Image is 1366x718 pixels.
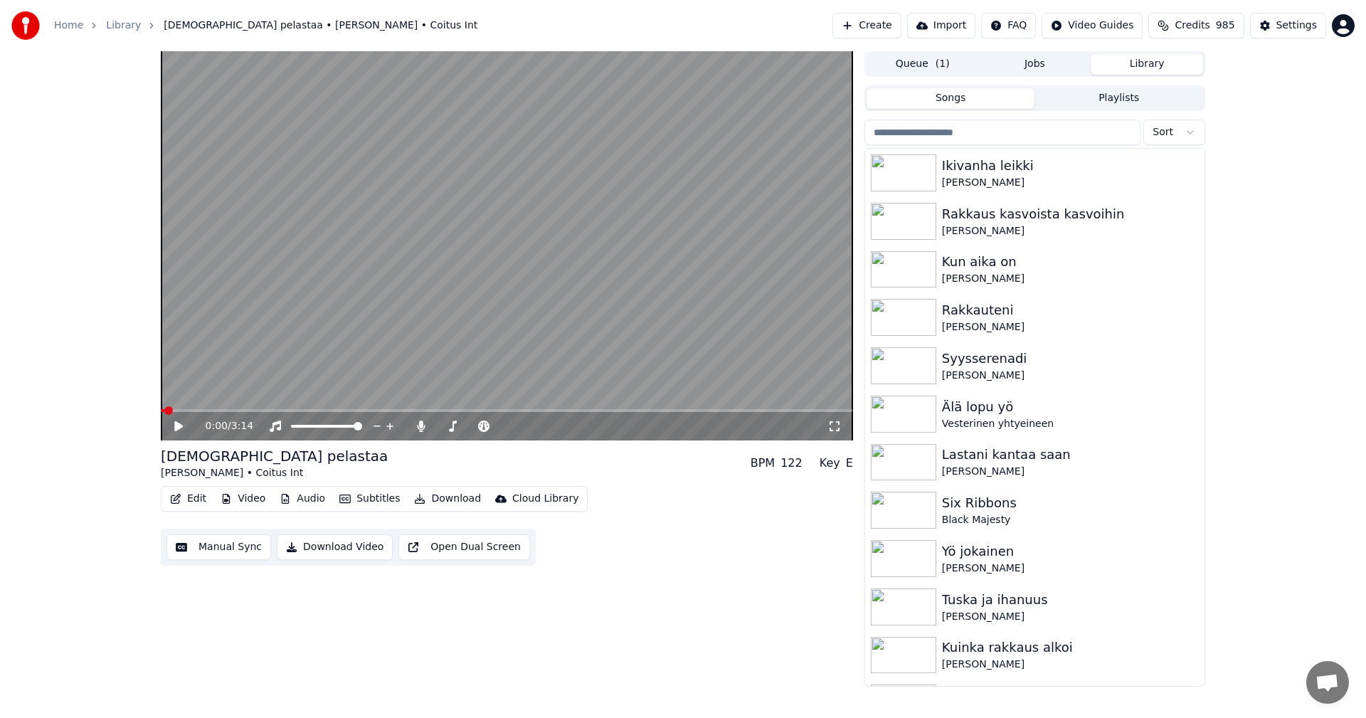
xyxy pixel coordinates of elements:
[1034,88,1203,109] button: Playlists
[1091,54,1203,75] button: Library
[11,11,40,40] img: youka
[274,489,331,509] button: Audio
[334,489,406,509] button: Subtitles
[942,658,1199,672] div: [PERSON_NAME]
[1042,13,1143,38] button: Video Guides
[277,534,393,560] button: Download Video
[780,455,803,472] div: 122
[942,561,1199,576] div: [PERSON_NAME]
[215,489,271,509] button: Video
[942,493,1199,513] div: Six Ribbons
[942,369,1199,383] div: [PERSON_NAME]
[54,19,477,33] nav: breadcrumb
[942,176,1199,190] div: [PERSON_NAME]
[1148,13,1244,38] button: Credits985
[161,466,388,480] div: [PERSON_NAME] • Coitus Int
[751,455,775,472] div: BPM
[942,252,1199,272] div: Kun aika on
[206,419,240,433] div: /
[942,300,1199,320] div: Rakkauteni
[164,19,477,33] span: [DEMOGRAPHIC_DATA] pelastaa • [PERSON_NAME] • Coitus Int
[1153,125,1173,139] span: Sort
[1250,13,1326,38] button: Settings
[166,534,271,560] button: Manual Sync
[942,513,1199,527] div: Black Majesty
[54,19,83,33] a: Home
[936,57,950,71] span: ( 1 )
[832,13,901,38] button: Create
[1306,661,1349,704] a: Avoin keskustelu
[164,489,212,509] button: Edit
[398,534,530,560] button: Open Dual Screen
[820,455,840,472] div: Key
[942,320,1199,334] div: [PERSON_NAME]
[942,445,1199,465] div: Lastani kantaa saan
[942,397,1199,417] div: Älä lopu yö
[867,54,979,75] button: Queue
[942,349,1199,369] div: Syysserenadi
[907,13,975,38] button: Import
[846,455,853,472] div: E
[981,13,1036,38] button: FAQ
[942,224,1199,238] div: [PERSON_NAME]
[106,19,141,33] a: Library
[206,419,228,433] span: 0:00
[942,417,1199,431] div: Vesterinen yhtyeineen
[1175,19,1209,33] span: Credits
[1216,19,1235,33] span: 985
[1276,19,1317,33] div: Settings
[942,610,1199,624] div: [PERSON_NAME]
[942,590,1199,610] div: Tuska ja ihanuus
[942,638,1199,658] div: Kuinka rakkaus alkoi
[942,465,1199,479] div: [PERSON_NAME]
[408,489,487,509] button: Download
[942,204,1199,224] div: Rakkaus kasvoista kasvoihin
[512,492,578,506] div: Cloud Library
[942,156,1199,176] div: Ikivanha leikki
[942,542,1199,561] div: Yö jokainen
[867,88,1035,109] button: Songs
[979,54,1091,75] button: Jobs
[161,446,388,466] div: [DEMOGRAPHIC_DATA] pelastaa
[942,272,1199,286] div: [PERSON_NAME]
[231,419,253,433] span: 3:14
